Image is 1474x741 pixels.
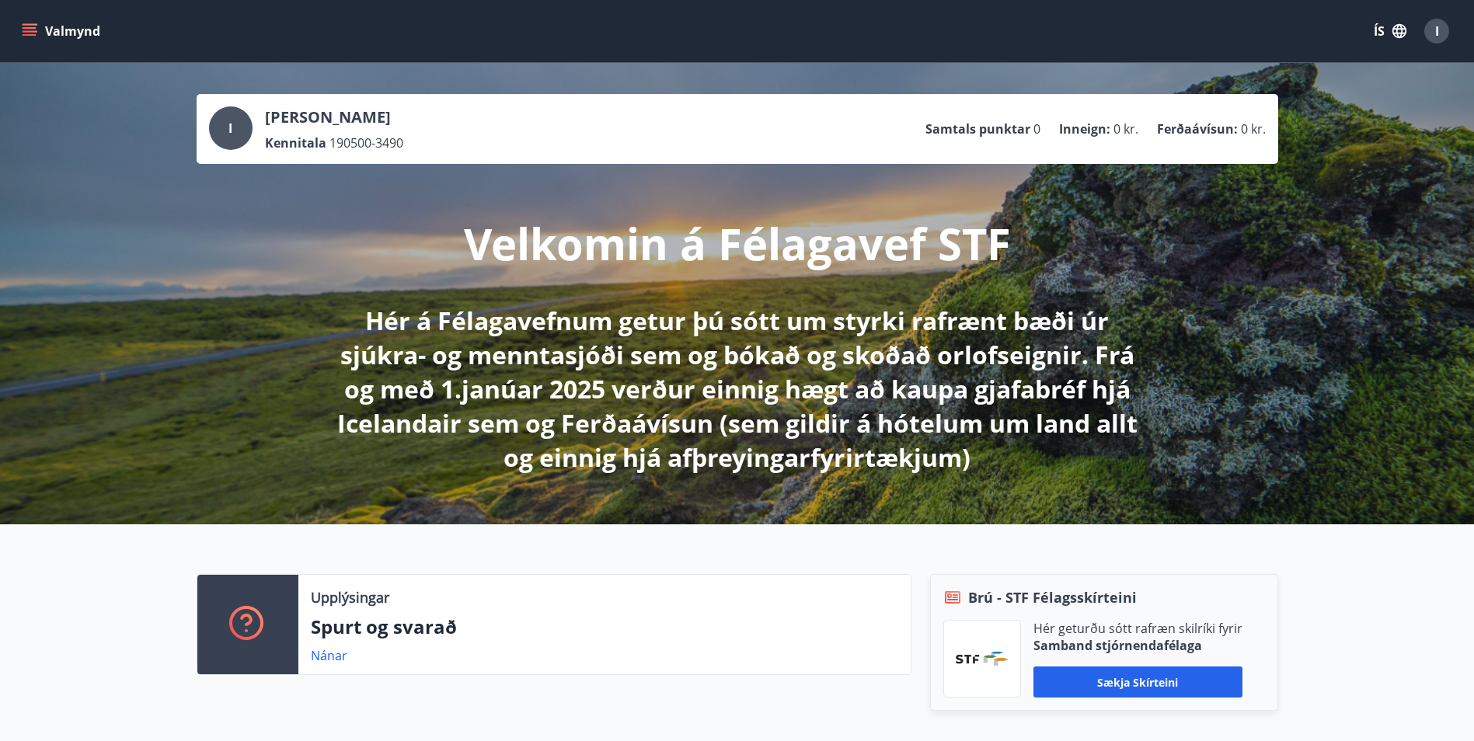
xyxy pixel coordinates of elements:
button: menu [19,17,106,45]
span: I [228,120,232,137]
p: Ferðaávísun : [1157,120,1238,137]
p: Kennitala [265,134,326,151]
span: I [1435,23,1439,40]
p: Velkomin á Félagavef STF [464,214,1011,273]
span: 0 [1033,120,1040,137]
p: Samband stjórnendafélaga [1033,637,1242,654]
p: Hér geturðu sótt rafræn skilríki fyrir [1033,620,1242,637]
p: Hér á Félagavefnum getur þú sótt um styrki rafrænt bæði úr sjúkra- og menntasjóði sem og bókað og... [327,304,1148,475]
button: Sækja skírteini [1033,666,1242,698]
button: ÍS [1365,17,1415,45]
p: Spurt og svarað [311,614,898,640]
span: 190500-3490 [329,134,403,151]
img: vjCaq2fThgY3EUYqSgpjEiBg6WP39ov69hlhuPVN.png [956,652,1009,666]
p: [PERSON_NAME] [265,106,403,128]
span: 0 kr. [1241,120,1266,137]
p: Samtals punktar [925,120,1030,137]
p: Inneign : [1059,120,1110,137]
span: Brú - STF Félagsskírteini [968,587,1137,607]
a: Nánar [311,647,347,664]
button: I [1418,12,1455,50]
span: 0 kr. [1113,120,1138,137]
p: Upplýsingar [311,587,389,607]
